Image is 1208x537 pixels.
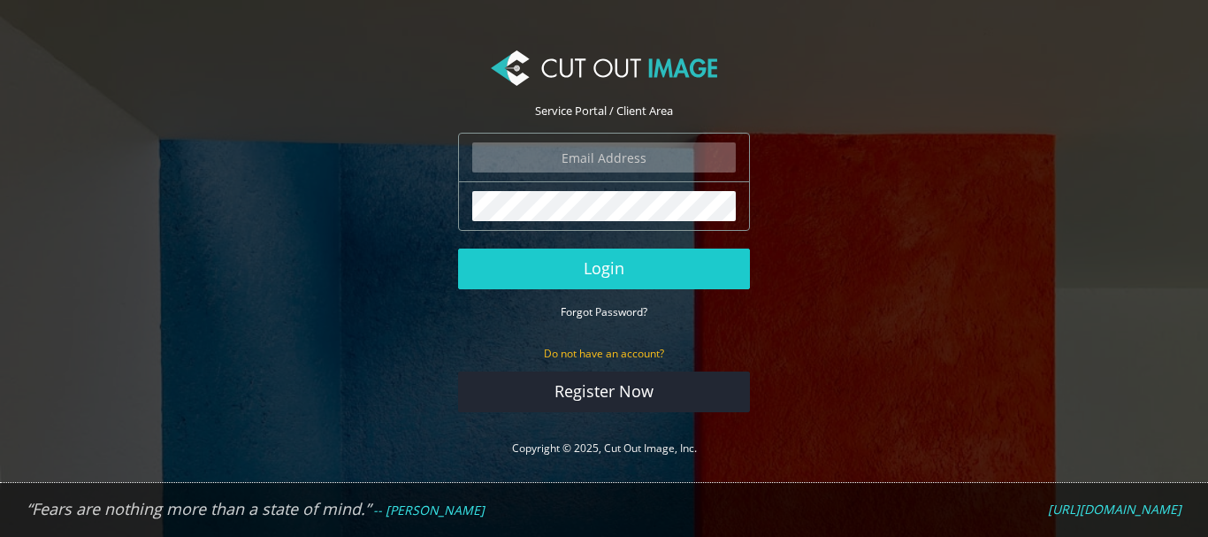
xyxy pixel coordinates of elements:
[458,372,750,412] a: Register Now
[373,502,485,518] em: -- [PERSON_NAME]
[472,142,736,173] input: Email Address
[1048,502,1181,518] a: [URL][DOMAIN_NAME]
[491,50,717,86] img: Cut Out Image
[458,249,750,289] button: Login
[535,103,673,119] span: Service Portal / Client Area
[512,441,697,456] a: Copyright © 2025, Cut Out Image, Inc.
[27,498,371,519] em: “Fears are nothing more than a state of mind.”
[561,304,647,319] small: Forgot Password?
[544,346,664,361] small: Do not have an account?
[561,303,647,319] a: Forgot Password?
